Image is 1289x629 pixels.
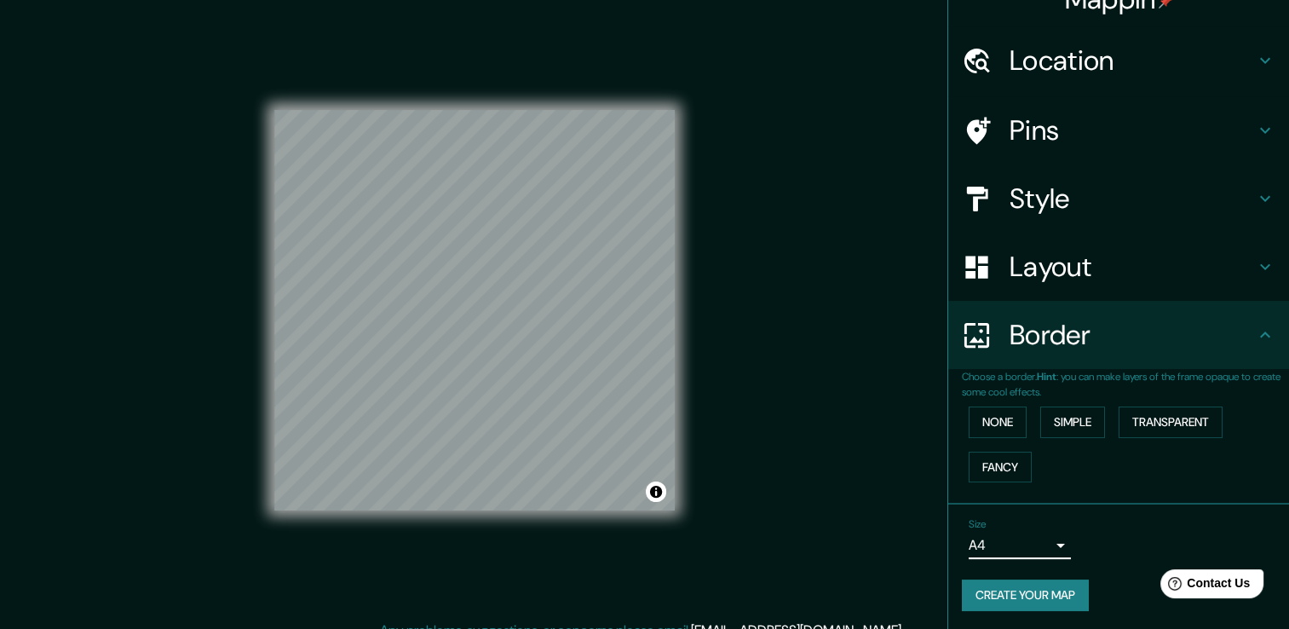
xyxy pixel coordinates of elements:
[1137,563,1270,610] iframe: Help widget launcher
[1010,43,1255,78] h4: Location
[948,301,1289,369] div: Border
[1010,250,1255,284] h4: Layout
[962,369,1289,400] p: Choose a border. : you can make layers of the frame opaque to create some cool effects.
[1010,318,1255,352] h4: Border
[948,96,1289,164] div: Pins
[969,452,1032,483] button: Fancy
[1010,113,1255,147] h4: Pins
[274,110,675,511] canvas: Map
[948,164,1289,233] div: Style
[1037,370,1056,384] b: Hint
[948,26,1289,95] div: Location
[1040,407,1105,438] button: Simple
[1010,182,1255,216] h4: Style
[948,233,1289,301] div: Layout
[1119,407,1223,438] button: Transparent
[962,580,1089,611] button: Create your map
[969,517,987,532] label: Size
[646,482,666,502] button: Toggle attribution
[969,532,1071,559] div: A4
[969,407,1027,438] button: None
